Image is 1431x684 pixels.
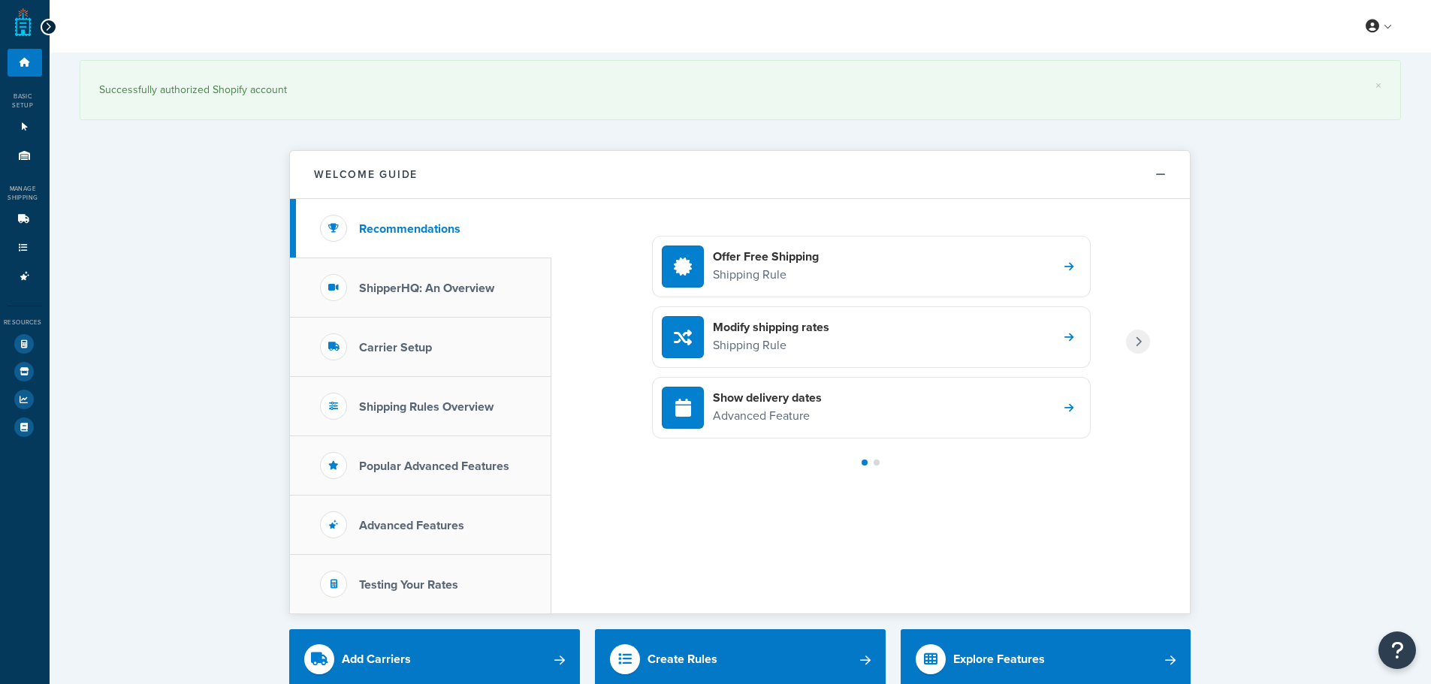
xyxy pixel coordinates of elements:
[359,222,460,236] h3: Recommendations
[359,400,494,414] h3: Shipping Rules Overview
[314,169,418,180] h2: Welcome Guide
[359,519,464,532] h3: Advanced Features
[8,330,42,357] li: Test Your Rates
[99,80,1381,101] div: Successfully authorized Shopify account
[8,206,42,234] li: Carriers
[713,249,819,265] h4: Offer Free Shipping
[8,49,42,77] li: Dashboard
[359,460,509,473] h3: Popular Advanced Features
[8,113,42,141] li: Websites
[953,649,1045,670] div: Explore Features
[290,151,1190,199] button: Welcome Guide
[713,336,829,355] p: Shipping Rule
[648,649,717,670] div: Create Rules
[713,390,822,406] h4: Show delivery dates
[8,142,42,170] li: Origins
[1378,631,1416,669] button: Open Resource Center
[8,386,42,413] li: Analytics
[359,282,494,295] h3: ShipperHQ: An Overview
[8,234,42,262] li: Shipping Rules
[713,265,819,285] p: Shipping Rule
[713,406,822,426] p: Advanced Feature
[359,578,458,592] h3: Testing Your Rates
[342,649,411,670] div: Add Carriers
[8,414,42,441] li: Help Docs
[713,319,829,336] h4: Modify shipping rates
[8,358,42,385] li: Marketplace
[359,341,432,354] h3: Carrier Setup
[8,263,42,291] li: Advanced Features
[1375,80,1381,92] a: ×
